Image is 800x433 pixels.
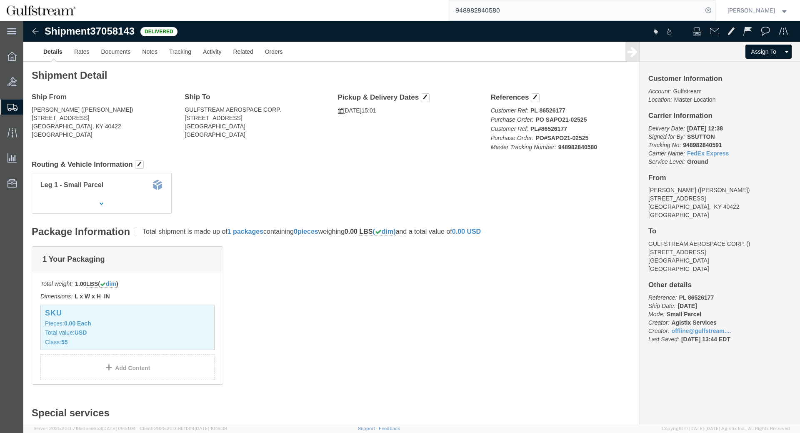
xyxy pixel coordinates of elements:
[102,426,136,431] span: [DATE] 09:51:04
[358,426,379,431] a: Support
[449,0,702,20] input: Search for shipment number, reference number
[379,426,400,431] a: Feedback
[662,425,790,432] span: Copyright © [DATE]-[DATE] Agistix Inc., All Rights Reserved
[727,6,775,15] span: Jene Middleton
[23,21,800,424] iframe: FS Legacy Container
[33,426,136,431] span: Server: 2025.20.0-710e05ee653
[195,426,227,431] span: [DATE] 10:16:38
[6,4,76,17] img: logo
[140,426,227,431] span: Client: 2025.20.0-8b113f4
[727,5,789,15] button: [PERSON_NAME]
